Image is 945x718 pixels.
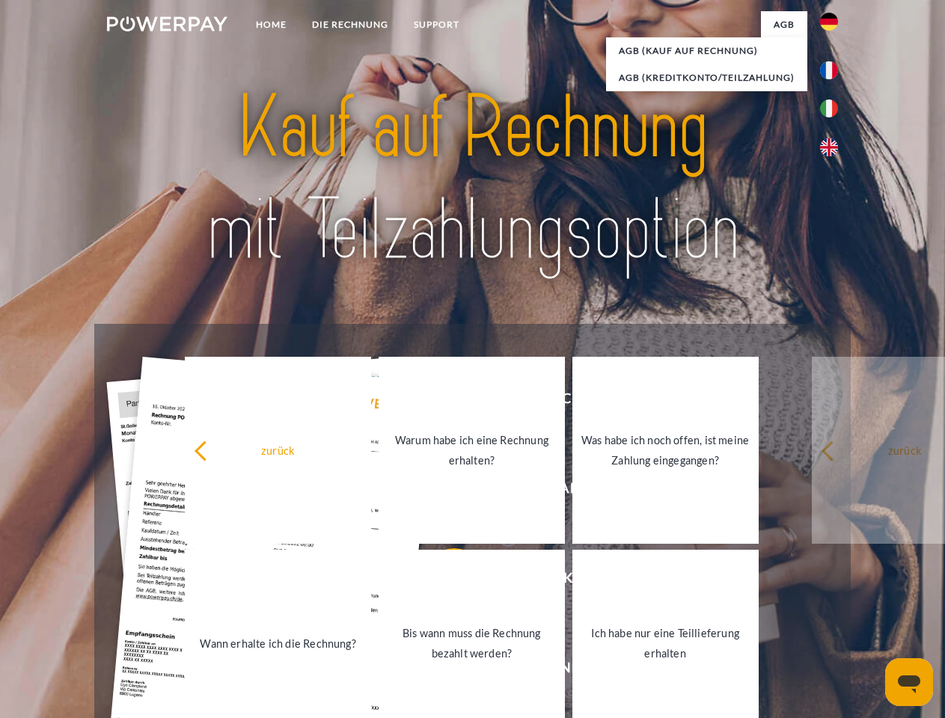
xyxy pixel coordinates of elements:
[107,16,227,31] img: logo-powerpay-white.svg
[401,11,472,38] a: SUPPORT
[761,11,807,38] a: agb
[581,430,750,470] div: Was habe ich noch offen, ist meine Zahlung eingegangen?
[606,64,807,91] a: AGB (Kreditkonto/Teilzahlung)
[194,633,362,653] div: Wann erhalte ich die Rechnung?
[299,11,401,38] a: DIE RECHNUNG
[388,623,556,663] div: Bis wann muss die Rechnung bezahlt werden?
[820,13,838,31] img: de
[606,37,807,64] a: AGB (Kauf auf Rechnung)
[194,440,362,460] div: zurück
[820,99,838,117] img: it
[820,138,838,156] img: en
[885,658,933,706] iframe: Schaltfläche zum Öffnen des Messaging-Fensters
[143,72,802,286] img: title-powerpay_de.svg
[581,623,750,663] div: Ich habe nur eine Teillieferung erhalten
[820,61,838,79] img: fr
[243,11,299,38] a: Home
[388,430,556,470] div: Warum habe ich eine Rechnung erhalten?
[572,357,759,544] a: Was habe ich noch offen, ist meine Zahlung eingegangen?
